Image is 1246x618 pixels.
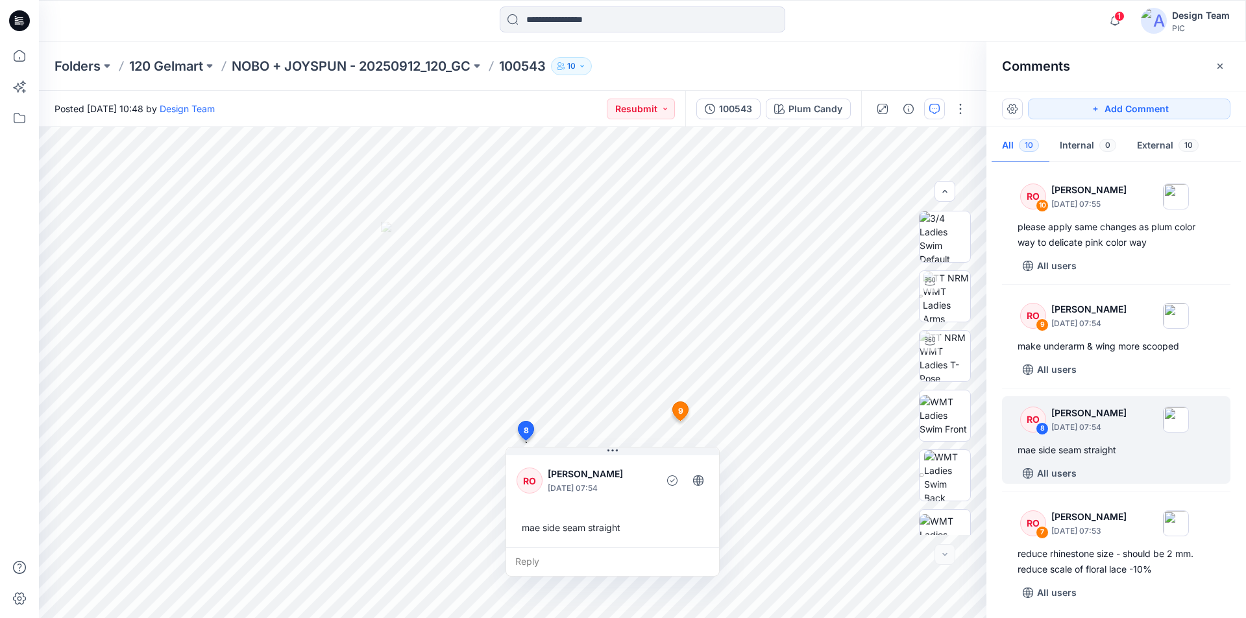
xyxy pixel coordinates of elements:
[1049,130,1127,163] button: Internal
[517,468,543,493] div: RO
[567,59,576,73] p: 10
[1127,130,1209,163] button: External
[1020,303,1046,329] div: RO
[551,57,592,75] button: 10
[1020,184,1046,209] div: RO
[1018,582,1082,603] button: All users
[1018,219,1215,250] div: please apply same changes as plum color way to delicate pink color way
[1036,199,1049,212] div: 10
[898,99,919,119] button: Details
[1028,99,1230,119] button: Add Comment
[1018,256,1082,276] button: All users
[160,103,215,114] a: Design Team
[1037,362,1077,377] p: All users
[1018,546,1215,577] div: reduce rhinestone size - should be 2 mm. reduce scale of floral lace -10%
[1036,422,1049,435] div: 8
[766,99,851,119] button: Plum Candy
[129,57,203,75] a: 120 Gelmart
[1051,421,1127,434] p: [DATE] 07:54
[1037,585,1077,600] p: All users
[1002,58,1070,74] h2: Comments
[923,271,970,322] img: TT NRM WMT Ladies Arms Down
[1037,466,1077,481] p: All users
[55,57,101,75] a: Folders
[232,57,470,75] a: NOBO + JOYSPUN - 20250912_120_GC
[1018,442,1215,458] div: mae side seam straight
[1018,359,1082,380] button: All users
[788,102,842,116] div: Plum Candy
[1051,509,1127,525] p: [PERSON_NAME]
[1172,23,1230,33] div: PIC
[1019,139,1039,152] span: 10
[1172,8,1230,23] div: Design Team
[499,57,546,75] p: 100543
[1036,526,1049,539] div: 7
[548,466,654,482] p: [PERSON_NAME]
[920,331,970,381] img: TT NRM WMT Ladies T-Pose
[1099,139,1116,152] span: 0
[1018,463,1082,484] button: All users
[1114,11,1125,21] span: 1
[696,99,761,119] button: 100543
[719,102,752,116] div: 100543
[506,547,719,576] div: Reply
[517,516,709,540] div: mae side seam straight
[1051,317,1127,330] p: [DATE] 07:54
[1018,339,1215,354] div: make underarm & wing more scooped
[548,482,654,495] p: [DATE] 07:54
[55,102,215,115] span: Posted [DATE] 10:48 by
[524,425,529,436] span: 8
[1037,258,1077,274] p: All users
[920,514,970,555] img: WMT Ladies Swim Left
[992,130,1049,163] button: All
[1020,510,1046,536] div: RO
[1141,8,1167,34] img: avatar
[924,450,970,501] img: WMT Ladies Swim Back
[1179,139,1199,152] span: 10
[1051,182,1127,198] p: [PERSON_NAME]
[1051,405,1127,421] p: [PERSON_NAME]
[920,395,970,436] img: WMT Ladies Swim Front
[920,211,970,262] img: 3/4 Ladies Swim Default
[1051,198,1127,211] p: [DATE] 07:55
[1036,318,1049,331] div: 9
[678,405,683,417] span: 9
[1020,407,1046,433] div: RO
[1051,525,1127,538] p: [DATE] 07:53
[1051,302,1127,317] p: [PERSON_NAME]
